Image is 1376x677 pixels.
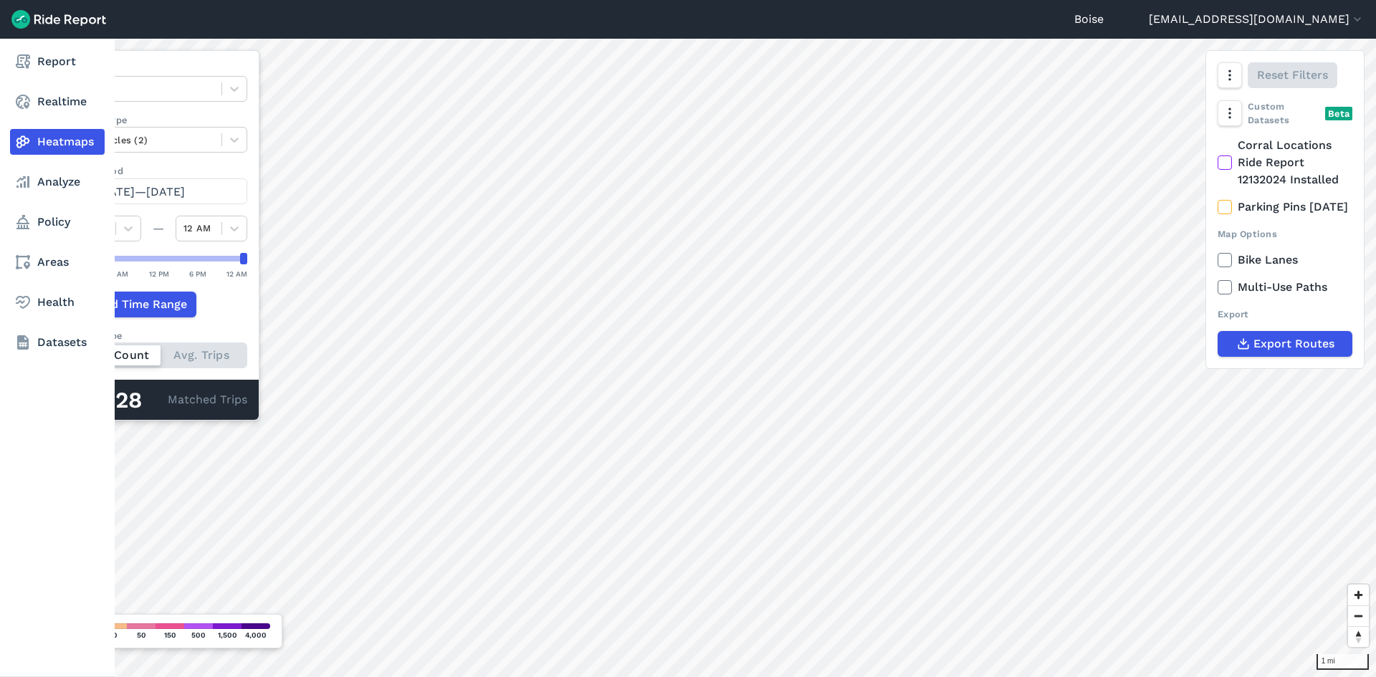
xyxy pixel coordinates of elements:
label: Bike Lanes [1218,251,1352,269]
button: [EMAIL_ADDRESS][DOMAIN_NAME] [1149,11,1365,28]
div: Beta [1325,107,1352,120]
div: Custom Datasets [1218,100,1352,127]
div: Map Options [1218,227,1352,241]
button: Zoom in [1348,585,1369,605]
label: Data Type [70,62,247,76]
div: 95,628 [70,391,168,410]
a: Policy [10,209,105,235]
div: Count Type [70,329,247,342]
span: Reset Filters [1257,67,1328,84]
a: Heatmaps [10,129,105,155]
span: Export Routes [1253,335,1334,352]
label: Vehicle Type [70,113,247,127]
span: Add Time Range [96,296,187,313]
div: 12 AM [226,267,247,280]
div: — [141,220,176,237]
a: Realtime [10,89,105,115]
div: Matched Trips [58,380,259,420]
span: [DATE]—[DATE] [96,185,185,198]
div: Export [1218,307,1352,321]
a: Health [10,289,105,315]
canvas: Map [46,39,1376,677]
div: 6 AM [110,267,128,280]
button: Export Routes [1218,331,1352,357]
label: Multi-Use Paths [1218,279,1352,296]
button: Add Time Range [70,292,196,317]
img: Ride Report [11,10,106,29]
a: Analyze [10,169,105,195]
div: 12 PM [149,267,169,280]
label: Data Period [70,164,247,178]
label: Corral Locations Ride Report 12132024 Installed [1218,137,1352,188]
button: Zoom out [1348,605,1369,626]
div: 6 PM [189,267,206,280]
button: Reset bearing to north [1348,626,1369,647]
button: [DATE]—[DATE] [70,178,247,204]
a: Areas [10,249,105,275]
div: 1 mi [1317,654,1369,670]
label: Parking Pins [DATE] [1218,198,1352,216]
a: Boise [1074,11,1104,28]
a: Datasets [10,330,105,355]
a: Report [10,49,105,75]
button: Reset Filters [1248,62,1337,88]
